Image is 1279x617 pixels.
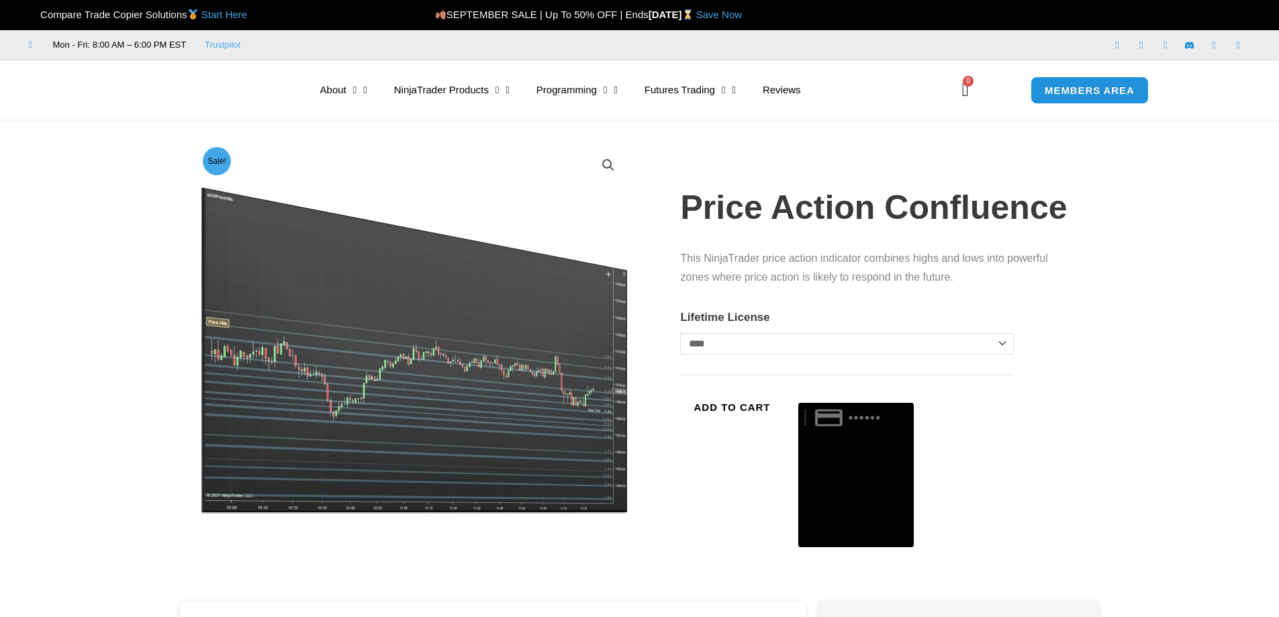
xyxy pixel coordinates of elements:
a: Futures Trading [631,75,749,105]
span: Sale! [203,147,231,175]
button: Add to cart [680,395,784,419]
span: 0 [963,76,974,87]
button: Buy with GPay [798,403,914,548]
a: MEMBERS AREA [1031,77,1149,104]
a: NinjaTrader Products [381,75,523,105]
label: Lifetime License [680,311,769,324]
a: Start Here [201,9,247,20]
text: •••••• [849,410,882,425]
a: View full-screen image gallery [596,153,620,177]
img: 🍂 [436,9,446,19]
span: This NinjaTrader price action indicator combines highs and lows into powerful zones where price a... [680,252,1047,283]
img: 🏆 [30,9,40,19]
a: Reviews [749,75,814,105]
span: Compare Trade Copier Solutions [29,9,247,20]
span: SEPTEMBER SALE | Up To 50% OFF | Ends [435,9,649,20]
span: MEMBERS AREA [1045,85,1135,95]
img: Price Action Confluence 2 [199,143,630,514]
h1: Price Action Confluence [680,184,1072,231]
strong: [DATE] [649,9,696,20]
a: About [307,75,381,105]
img: ⌛ [683,9,693,19]
iframe: Secure payment input frame [796,393,916,395]
span: Mon - Fri: 8:00 AM – 6:00 PM EST [50,37,187,53]
nav: Menu [307,75,941,105]
a: Save Now [696,9,742,20]
a: 0 [942,70,989,109]
a: Trustpilot [205,37,240,53]
img: LogoAI | Affordable Indicators – NinjaTrader [136,66,281,114]
img: 🥇 [188,9,198,19]
a: Programming [523,75,631,105]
